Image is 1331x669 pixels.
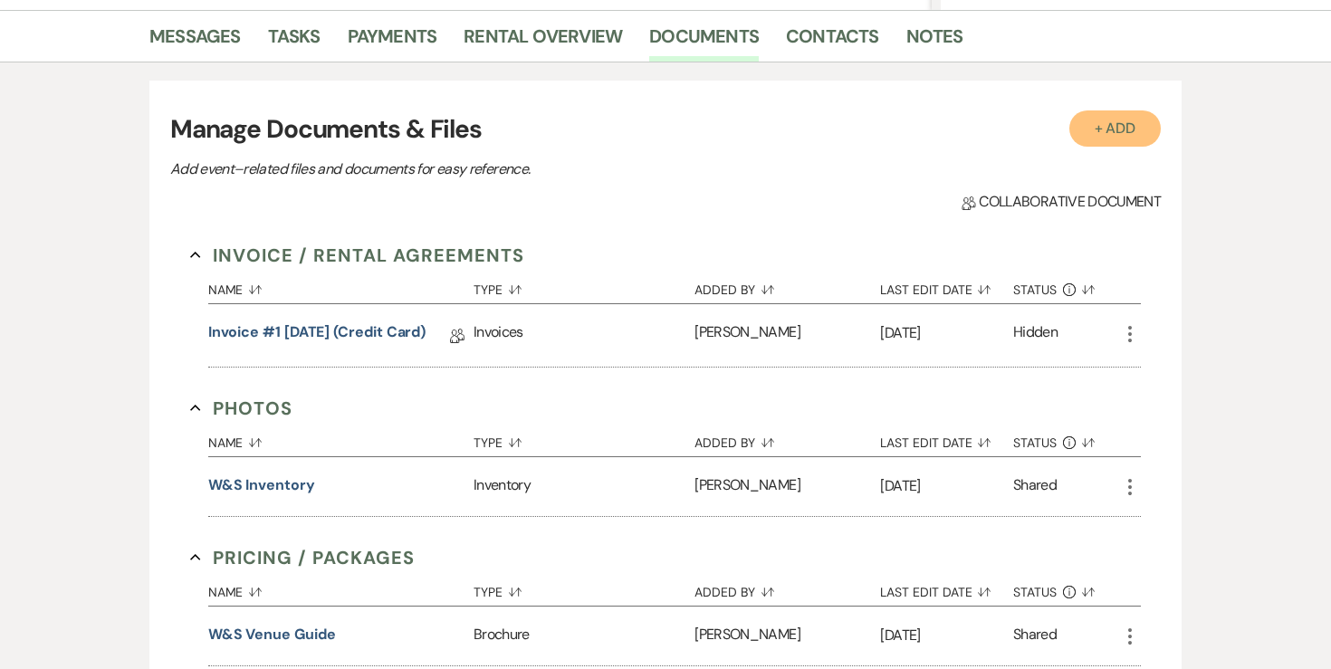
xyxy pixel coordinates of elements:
div: Invoices [474,304,694,367]
button: Last Edit Date [880,269,1013,303]
button: W&S Venue Guide [208,624,336,645]
span: Collaborative document [962,191,1161,213]
button: Pricing / Packages [190,544,415,571]
button: Added By [694,422,880,456]
a: Notes [906,22,963,62]
a: Invoice #1 [DATE] (credit card) [208,321,426,349]
button: Invoice / Rental Agreements [190,242,524,269]
span: Status [1013,586,1057,598]
p: [DATE] [880,321,1013,345]
a: Tasks [268,22,321,62]
button: W&S Inventory [208,474,315,496]
div: Shared [1013,474,1057,499]
div: [PERSON_NAME] [694,607,880,665]
button: Type [474,269,694,303]
button: + Add [1069,110,1162,147]
button: Name [208,269,474,303]
a: Documents [649,22,759,62]
button: Added By [694,571,880,606]
button: Name [208,571,474,606]
div: [PERSON_NAME] [694,457,880,516]
button: Added By [694,269,880,303]
a: Payments [348,22,437,62]
button: Type [474,422,694,456]
p: [DATE] [880,474,1013,498]
a: Contacts [786,22,879,62]
button: Type [474,571,694,606]
button: Name [208,422,474,456]
p: [DATE] [880,624,1013,647]
button: Last Edit Date [880,571,1013,606]
button: Photos [190,395,292,422]
button: Status [1013,422,1119,456]
button: Status [1013,269,1119,303]
div: [PERSON_NAME] [694,304,880,367]
a: Rental Overview [464,22,622,62]
p: Add event–related files and documents for easy reference. [170,158,804,181]
h3: Manage Documents & Files [170,110,1161,148]
span: Status [1013,283,1057,296]
div: Inventory [474,457,694,516]
div: Shared [1013,624,1057,648]
button: Last Edit Date [880,422,1013,456]
a: Messages [149,22,241,62]
span: Status [1013,436,1057,449]
div: Hidden [1013,321,1058,349]
button: Status [1013,571,1119,606]
div: Brochure [474,607,694,665]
